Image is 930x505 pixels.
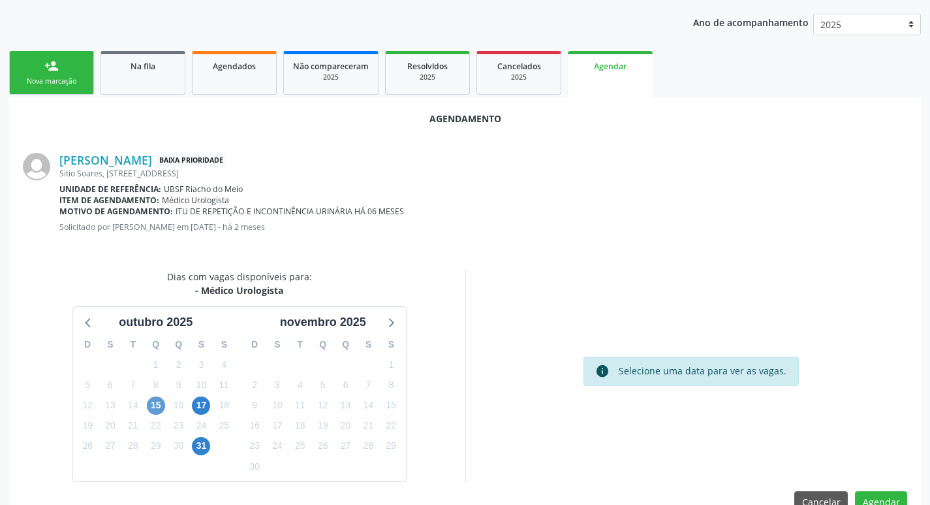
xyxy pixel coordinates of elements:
div: S [380,334,403,355]
div: S [357,334,380,355]
span: sexta-feira, 31 de outubro de 2025 [192,437,210,455]
span: segunda-feira, 3 de novembro de 2025 [268,376,287,394]
span: sexta-feira, 10 de outubro de 2025 [192,376,210,394]
span: terça-feira, 7 de outubro de 2025 [124,376,142,394]
span: sábado, 15 de novembro de 2025 [382,397,400,415]
span: segunda-feira, 20 de outubro de 2025 [101,417,119,435]
div: outubro 2025 [114,314,198,331]
div: D [76,334,99,355]
span: quarta-feira, 22 de outubro de 2025 [147,417,165,435]
span: Agendados [213,61,256,72]
div: 2025 [395,73,460,82]
span: ITU DE REPETIÇÃO E INCONTINÊNCIA URINÁRIA HÁ 06 MESES [176,206,404,217]
div: Q [311,334,334,355]
span: sexta-feira, 7 de novembro de 2025 [359,376,377,394]
div: T [121,334,144,355]
span: domingo, 30 de novembro de 2025 [245,457,264,476]
span: sábado, 22 de novembro de 2025 [382,417,400,435]
span: quarta-feira, 8 de outubro de 2025 [147,376,165,394]
span: segunda-feira, 10 de novembro de 2025 [268,397,287,415]
span: domingo, 19 de outubro de 2025 [78,417,97,435]
span: quarta-feira, 15 de outubro de 2025 [147,397,165,415]
span: quinta-feira, 2 de outubro de 2025 [170,355,188,374]
span: terça-feira, 14 de outubro de 2025 [124,397,142,415]
span: Médico Urologista [162,195,229,206]
span: domingo, 23 de novembro de 2025 [245,437,264,455]
span: terça-feira, 21 de outubro de 2025 [124,417,142,435]
span: sábado, 18 de outubro de 2025 [215,397,233,415]
span: quinta-feira, 27 de novembro de 2025 [337,437,355,455]
span: Na fila [131,61,155,72]
span: sexta-feira, 3 de outubro de 2025 [192,355,210,374]
a: [PERSON_NAME] [59,153,152,167]
span: quarta-feira, 5 de novembro de 2025 [314,376,332,394]
span: quarta-feira, 12 de novembro de 2025 [314,397,332,415]
span: Resolvidos [407,61,448,72]
span: quarta-feira, 1 de outubro de 2025 [147,355,165,374]
div: 2025 [293,73,369,82]
span: segunda-feira, 6 de outubro de 2025 [101,376,119,394]
div: D [243,334,266,355]
span: sexta-feira, 24 de outubro de 2025 [192,417,210,435]
span: Não compareceram [293,61,369,72]
div: S [190,334,213,355]
span: UBSF Riacho do Meio [164,184,243,195]
span: sábado, 11 de outubro de 2025 [215,376,233,394]
span: sexta-feira, 17 de outubro de 2025 [192,397,210,415]
div: T [288,334,311,355]
span: segunda-feira, 13 de outubro de 2025 [101,397,119,415]
span: sexta-feira, 21 de novembro de 2025 [359,417,377,435]
span: Baixa Prioridade [157,154,226,167]
span: quarta-feira, 26 de novembro de 2025 [314,437,332,455]
span: quarta-feira, 29 de outubro de 2025 [147,437,165,455]
span: sexta-feira, 28 de novembro de 2025 [359,437,377,455]
span: sábado, 4 de outubro de 2025 [215,355,233,374]
span: quarta-feira, 19 de novembro de 2025 [314,417,332,435]
span: quinta-feira, 20 de novembro de 2025 [337,417,355,435]
div: S [266,334,289,355]
span: sábado, 25 de outubro de 2025 [215,417,233,435]
div: Nova marcação [19,76,84,86]
span: sexta-feira, 14 de novembro de 2025 [359,397,377,415]
span: domingo, 26 de outubro de 2025 [78,437,97,455]
span: sábado, 29 de novembro de 2025 [382,437,400,455]
span: terça-feira, 28 de outubro de 2025 [124,437,142,455]
span: quinta-feira, 30 de outubro de 2025 [170,437,188,455]
p: Solicitado por [PERSON_NAME] em [DATE] - há 2 meses [59,221,907,233]
b: Motivo de agendamento: [59,206,173,217]
div: Selecione uma data para ver as vagas. [619,364,786,378]
div: novembro 2025 [275,314,371,331]
div: - Médico Urologista [167,284,312,297]
span: quinta-feira, 9 de outubro de 2025 [170,376,188,394]
div: S [99,334,122,355]
div: Agendamento [23,112,907,125]
div: 2025 [486,73,551,82]
span: quinta-feira, 16 de outubro de 2025 [170,397,188,415]
span: segunda-feira, 27 de outubro de 2025 [101,437,119,455]
span: quinta-feira, 13 de novembro de 2025 [337,397,355,415]
span: domingo, 5 de outubro de 2025 [78,376,97,394]
span: segunda-feira, 17 de novembro de 2025 [268,417,287,435]
span: segunda-feira, 24 de novembro de 2025 [268,437,287,455]
span: terça-feira, 11 de novembro de 2025 [291,397,309,415]
div: Q [334,334,357,355]
span: terça-feira, 25 de novembro de 2025 [291,437,309,455]
span: sábado, 8 de novembro de 2025 [382,376,400,394]
div: Q [144,334,167,355]
span: quinta-feira, 23 de outubro de 2025 [170,417,188,435]
span: domingo, 16 de novembro de 2025 [245,417,264,435]
div: Dias com vagas disponíveis para: [167,270,312,297]
span: domingo, 2 de novembro de 2025 [245,376,264,394]
span: domingo, 12 de outubro de 2025 [78,397,97,415]
span: Agendar [594,61,627,72]
div: Q [167,334,190,355]
div: Sitio Soares, [STREET_ADDRESS] [59,168,907,179]
b: Unidade de referência: [59,184,161,195]
div: S [213,334,236,355]
span: sábado, 1 de novembro de 2025 [382,355,400,374]
span: domingo, 9 de novembro de 2025 [245,397,264,415]
span: terça-feira, 18 de novembro de 2025 [291,417,309,435]
span: terça-feira, 4 de novembro de 2025 [291,376,309,394]
b: Item de agendamento: [59,195,159,206]
span: quinta-feira, 6 de novembro de 2025 [337,376,355,394]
